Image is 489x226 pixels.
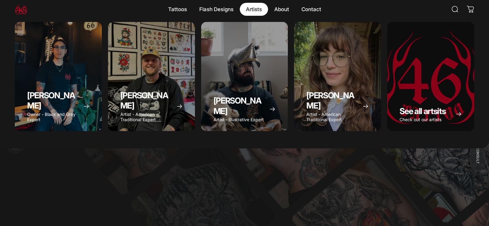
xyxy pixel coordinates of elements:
span: See all artsits [400,106,445,116]
p: Check out our artists [400,117,445,122]
p: Artist - American Traditional Expert [120,112,172,122]
p: Owner - Black and Grey Expert [27,112,78,122]
p: Artist - American Traditional Expert [306,112,358,122]
a: Spencer Skalko [108,22,195,131]
summary: About [268,3,295,16]
summary: Tattoos [162,3,193,16]
a: Taivas Jättiläinen [201,22,288,131]
a: 0 items [464,2,477,16]
a: See all artsits [387,22,474,131]
summary: Artists [240,3,268,16]
nav: Primary [162,3,327,16]
span: [PERSON_NAME] [213,96,261,116]
span: [PERSON_NAME] [120,90,168,110]
span: [PERSON_NAME] [27,90,75,110]
p: Artist - Illustrative Expert [213,117,265,122]
a: Contact [295,3,327,16]
a: Emily Forte [294,22,381,131]
a: Geoffrey Wong [15,22,102,131]
summary: Flash Designs [193,3,240,16]
span: [PERSON_NAME] [306,90,354,110]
